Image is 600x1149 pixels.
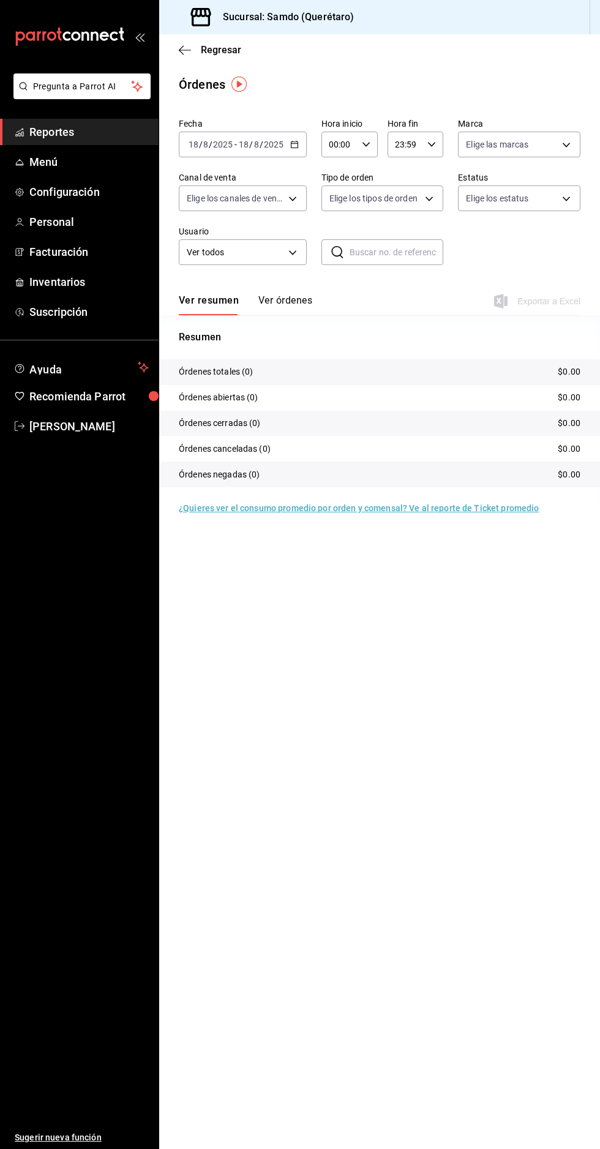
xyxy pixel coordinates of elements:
span: Elige los canales de venta [187,192,284,204]
label: Tipo de orden [321,173,444,182]
span: - [234,140,237,149]
span: Sugerir nueva función [15,1131,149,1144]
label: Hora fin [388,119,444,128]
label: Hora inicio [321,119,378,128]
div: navigation tabs [179,294,312,315]
input: ---- [263,140,284,149]
span: Reportes [29,124,149,140]
label: Canal de venta [179,173,307,182]
span: Configuración [29,184,149,200]
span: Recomienda Parrot [29,388,149,405]
p: Órdenes negadas (0) [179,468,260,481]
p: Órdenes cerradas (0) [179,417,261,430]
span: Inventarios [29,274,149,290]
button: Pregunta a Parrot AI [13,73,151,99]
button: Ver órdenes [258,294,312,315]
a: Pregunta a Parrot AI [9,89,151,102]
input: -- [203,140,209,149]
input: -- [188,140,199,149]
p: Órdenes abiertas (0) [179,391,258,404]
p: $0.00 [558,443,580,455]
p: Órdenes canceladas (0) [179,443,271,455]
label: Fecha [179,119,307,128]
button: Regresar [179,44,241,56]
p: $0.00 [558,468,580,481]
span: Ayuda [29,360,133,375]
label: Usuario [179,227,307,236]
a: ¿Quieres ver el consumo promedio por orden y comensal? Ve al reporte de Ticket promedio [179,503,539,513]
label: Estatus [458,173,580,182]
span: Elige las marcas [466,138,528,151]
span: / [209,140,212,149]
span: [PERSON_NAME] [29,418,149,435]
span: Pregunta a Parrot AI [33,80,132,93]
span: / [199,140,203,149]
img: Tooltip marker [231,77,247,92]
p: $0.00 [558,417,580,430]
label: Marca [458,119,580,128]
button: Ver resumen [179,294,239,315]
span: / [260,140,263,149]
span: Personal [29,214,149,230]
span: Suscripción [29,304,149,320]
p: Resumen [179,330,580,345]
p: $0.00 [558,391,580,404]
p: $0.00 [558,365,580,378]
span: Regresar [201,44,241,56]
input: ---- [212,140,233,149]
p: Órdenes totales (0) [179,365,253,378]
span: / [249,140,253,149]
div: Órdenes [179,75,225,94]
span: Menú [29,154,149,170]
input: Buscar no. de referencia [350,240,444,264]
button: open_drawer_menu [135,32,144,42]
span: Ver todos [187,246,284,259]
span: Elige los tipos de orden [329,192,418,204]
h3: Sucursal: Samdo (Querétaro) [213,10,354,24]
input: -- [253,140,260,149]
input: -- [238,140,249,149]
span: Facturación [29,244,149,260]
span: Elige los estatus [466,192,528,204]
